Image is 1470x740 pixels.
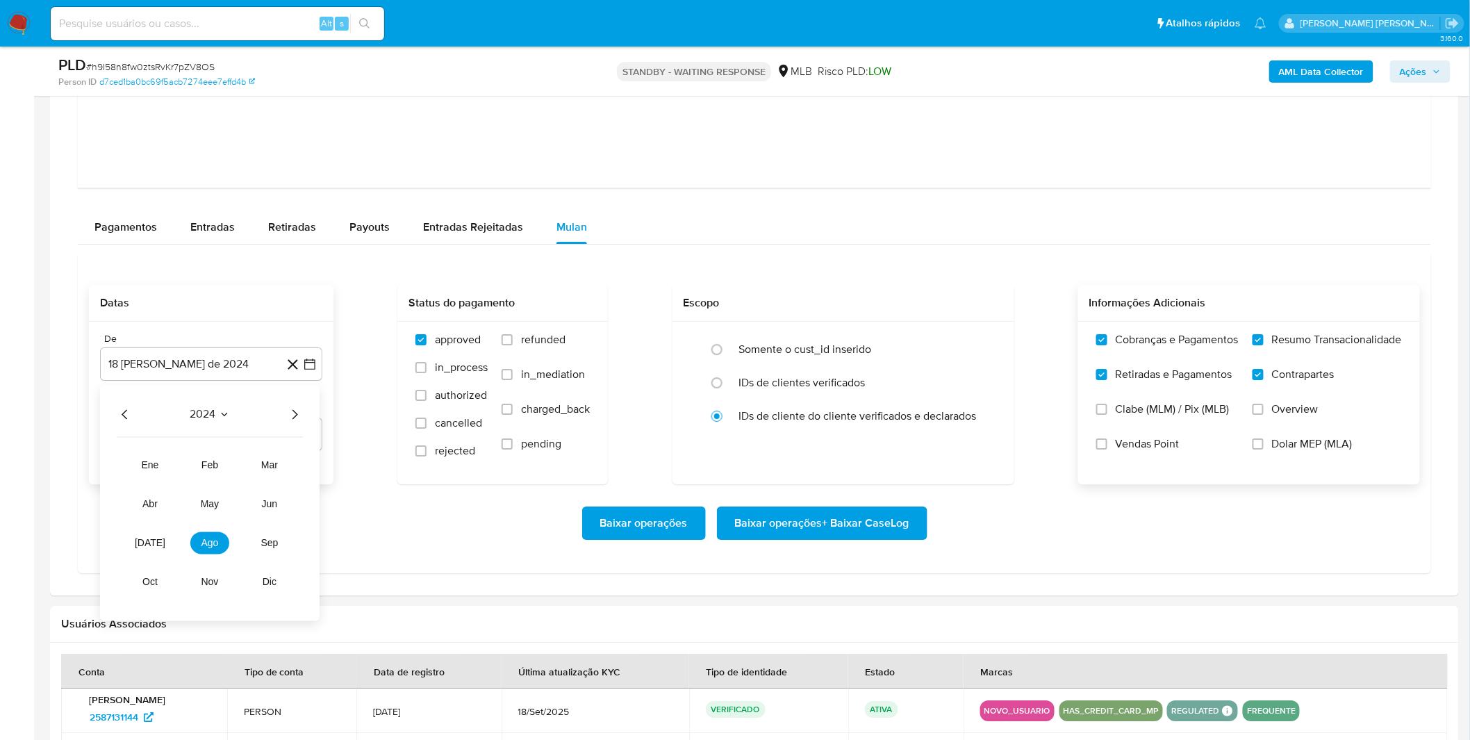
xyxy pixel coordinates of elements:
[58,76,97,88] b: Person ID
[321,17,332,30] span: Alt
[1440,33,1463,44] span: 3.160.0
[617,62,771,81] p: STANDBY - WAITING RESPONSE
[1166,16,1241,31] span: Atalhos rápidos
[58,54,86,76] b: PLD
[1269,60,1373,83] button: AML Data Collector
[340,17,344,30] span: s
[61,617,1448,631] h2: Usuários Associados
[1300,17,1441,30] p: igor.silva@mercadolivre.com
[1255,17,1266,29] a: Notificações
[818,64,891,79] span: Risco PLD:
[350,14,379,33] button: search-icon
[51,15,384,33] input: Pesquise usuários ou casos...
[1400,60,1427,83] span: Ações
[1279,60,1364,83] b: AML Data Collector
[1445,16,1460,31] a: Sair
[868,63,891,79] span: LOW
[1390,60,1451,83] button: Ações
[777,64,812,79] div: MLB
[99,76,255,88] a: d7ced1ba0bc69f5acb7274eee7effd4b
[86,60,215,74] span: # h9I58n8fw0ztsRvKr7pZV8OS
